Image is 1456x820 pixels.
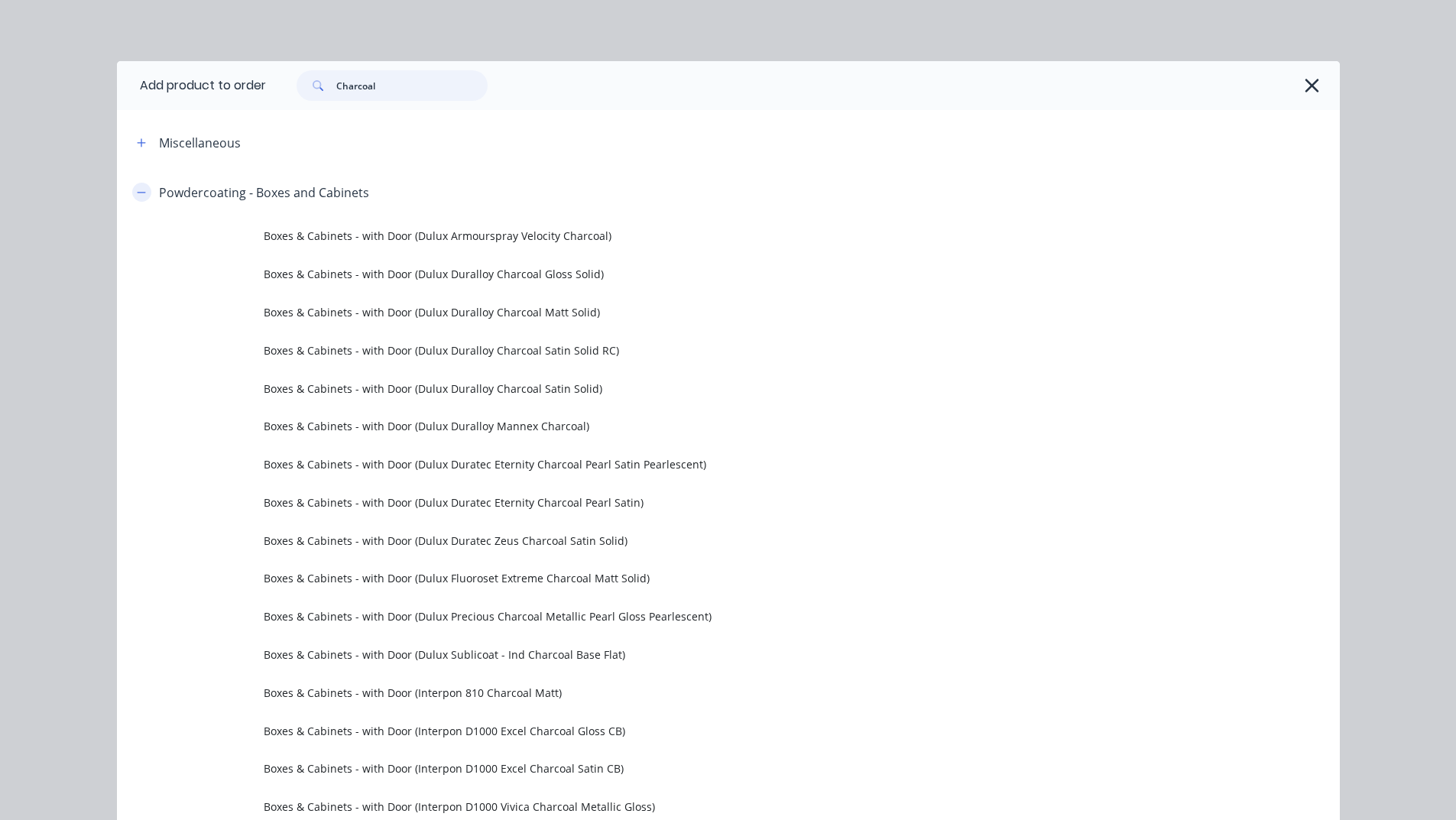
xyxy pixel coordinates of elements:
[264,685,1124,701] span: Boxes & Cabinets - with Door (Interpon 810 Charcoal Matt)
[264,723,1124,739] span: Boxes & Cabinets - with Door (Interpon D1000 Excel Charcoal Gloss CB)
[264,760,1124,776] span: Boxes & Cabinets - with Door (Interpon D1000 Excel Charcoal Satin CB)
[264,342,1124,358] span: Boxes & Cabinets - with Door (Dulux Duralloy Charcoal Satin Solid RC)
[264,418,1124,434] span: Boxes & Cabinets - with Door (Dulux Duralloy Mannex Charcoal)
[264,647,1124,663] span: Boxes & Cabinets - with Door (Dulux Sublicoat - Ind Charcoal Base Flat)
[159,134,241,152] div: Miscellaneous
[264,228,1124,244] span: Boxes & Cabinets - with Door (Dulux Armourspray Velocity Charcoal)
[264,304,1124,320] span: Boxes & Cabinets - with Door (Dulux Duralloy Charcoal Matt Solid)
[264,570,1124,586] span: Boxes & Cabinets - with Door (Dulux Fluoroset Extreme Charcoal Matt Solid)
[159,183,369,202] div: Powdercoating - Boxes and Cabinets
[264,266,1124,282] span: Boxes & Cabinets - with Door (Dulux Duralloy Charcoal Gloss Solid)
[264,608,1124,624] span: Boxes & Cabinets - with Door (Dulux Precious Charcoal Metallic Pearl Gloss Pearlescent)
[264,799,1124,815] span: Boxes & Cabinets - with Door (Interpon D1000 Vivica Charcoal Metallic Gloss)
[336,70,488,101] input: Search...
[264,381,1124,397] span: Boxes & Cabinets - with Door (Dulux Duralloy Charcoal Satin Solid)
[264,533,1124,549] span: Boxes & Cabinets - with Door (Dulux Duratec Zeus Charcoal Satin Solid)
[117,61,266,110] div: Add product to order
[264,456,1124,472] span: Boxes & Cabinets - with Door (Dulux Duratec Eternity Charcoal Pearl Satin Pearlescent)
[264,494,1124,510] span: Boxes & Cabinets - with Door (Dulux Duratec Eternity Charcoal Pearl Satin)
